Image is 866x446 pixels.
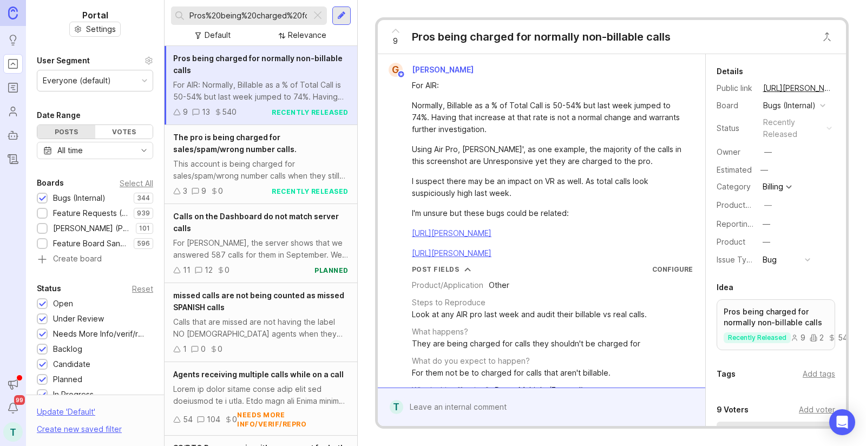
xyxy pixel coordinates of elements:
[165,204,357,283] a: Calls on the Dashboard do not match server callsFor [PERSON_NAME], the server shows that we answe...
[828,334,852,342] div: 540
[137,239,150,248] p: 596
[652,265,693,273] a: Configure
[37,423,122,435] div: Create new saved filter
[763,183,783,191] div: Billing
[717,200,774,209] label: ProductboardID
[173,133,297,154] span: The pro is being charged for sales/spam/wrong number calls.
[412,207,684,219] div: I'm unsure but these bugs could be related:
[829,409,855,435] div: Open Intercom Messenger
[205,264,213,276] div: 12
[37,125,95,139] div: Posts
[3,126,23,145] a: Autopilot
[412,248,491,258] a: [URL][PERSON_NAME]
[53,343,82,355] div: Backlog
[183,185,187,197] div: 3
[165,46,357,125] a: Pros being charged for normally non-billable callsFor AIR: Normally, Billable as a % of Total Cal...
[139,224,150,233] p: 101
[183,343,187,355] div: 1
[717,181,755,193] div: Category
[763,100,816,111] div: Bugs (Internal)
[57,145,83,156] div: All time
[412,326,468,338] div: What happens?
[173,291,344,312] span: missed calls are not being counted as missed SPANISH calls
[37,176,64,189] div: Boards
[3,398,23,418] button: Notifications
[810,334,824,342] div: 2
[3,375,23,394] button: Announcements
[165,283,357,362] a: missed calls are not being counted as missed SPANISH callsCalls that are missed are not having th...
[37,255,153,265] a: Create board
[165,125,357,204] a: The pro is being charged for sales/spam/wrong number calls.This account is being charged for sale...
[3,30,23,50] a: Ideas
[183,414,193,425] div: 54
[53,389,94,401] div: In Progress
[173,316,349,340] div: Calls that are missed are not having the label NO [DEMOGRAPHIC_DATA] agents when they are in fact...
[201,343,206,355] div: 0
[173,158,349,182] div: This account is being charged for sales/spam/wrong number calls when they still have the spam and...
[724,306,829,328] p: Pros being charged for normally non-billable calls
[137,209,150,218] p: 939
[288,29,326,41] div: Relevance
[135,146,153,155] svg: toggle icon
[43,75,111,87] div: Everyone (default)
[717,403,749,416] div: 9 Voters
[165,362,357,436] a: Agents receiving multiple calls while on a callLorem ip dolor sitame conse adip elit sed doeiusmo...
[232,414,237,425] div: 0
[120,180,153,186] div: Select All
[314,266,349,275] div: planned
[218,185,223,197] div: 0
[717,299,836,350] a: Pros being charged for normally non-billable callsrecently released92540
[37,54,90,67] div: User Segment
[764,146,772,158] div: —
[173,383,349,407] div: Lorem ip dolor sitame conse adip elit sed doeiusmod te i utla. Etdo magn ali Enima minimv: Quisno...
[412,65,474,74] span: [PERSON_NAME]
[764,199,772,211] div: —
[397,70,405,78] img: member badge
[412,143,684,167] div: Using Air Pro, [PERSON_NAME]', as one example, the majority of the calls in this screenshot are U...
[37,406,95,423] div: Update ' Default '
[412,355,530,367] div: What do you expect to happen?
[53,358,90,370] div: Candidate
[816,26,838,48] button: Close button
[791,334,805,342] div: 9
[412,100,684,135] div: Normally, Billable as a % of Total Call is 50-54% but last week jumped to 74%. Having that increa...
[205,29,231,41] div: Default
[803,368,835,380] div: Add tags
[717,122,755,134] div: Status
[53,328,148,340] div: Needs More Info/verif/repro
[717,237,745,246] label: Product
[412,80,684,91] div: For AIR:
[237,410,349,429] div: needs more info/verif/repro
[53,298,73,310] div: Open
[173,237,349,261] div: For [PERSON_NAME], the server shows that we answered 587 calls for them in September. We also bil...
[218,343,222,355] div: 0
[763,236,770,248] div: —
[412,338,640,350] div: They are being charged for calls they shouldn't be charged for
[37,109,81,122] div: Date Range
[3,149,23,169] a: Changelog
[222,106,237,118] div: 540
[763,254,777,266] div: Bug
[412,265,460,274] div: Post Fields
[201,185,206,197] div: 9
[390,400,403,414] div: T
[393,35,398,47] span: 9
[53,222,130,234] div: [PERSON_NAME] (Public)
[412,297,486,309] div: Steps to Reproduce
[717,100,755,111] div: Board
[757,163,771,177] div: —
[132,286,153,292] div: Reset
[95,125,153,139] div: Votes
[412,309,647,320] div: Look at any AIR pro last week and audit their billable vs real calls.
[799,404,835,416] div: Add voter
[272,108,349,117] div: recently released
[53,238,128,250] div: Feature Board Sandbox [DATE]
[202,106,210,118] div: 13
[53,192,106,204] div: Bugs (Internal)
[225,264,229,276] div: 0
[717,368,736,381] div: Tags
[412,175,684,199] div: I suspect there may be an impact on VR as well. As total calls look suspiciously high last week.
[3,102,23,121] a: Users
[760,81,836,95] a: [URL][PERSON_NAME]
[53,207,128,219] div: Feature Requests (Internal)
